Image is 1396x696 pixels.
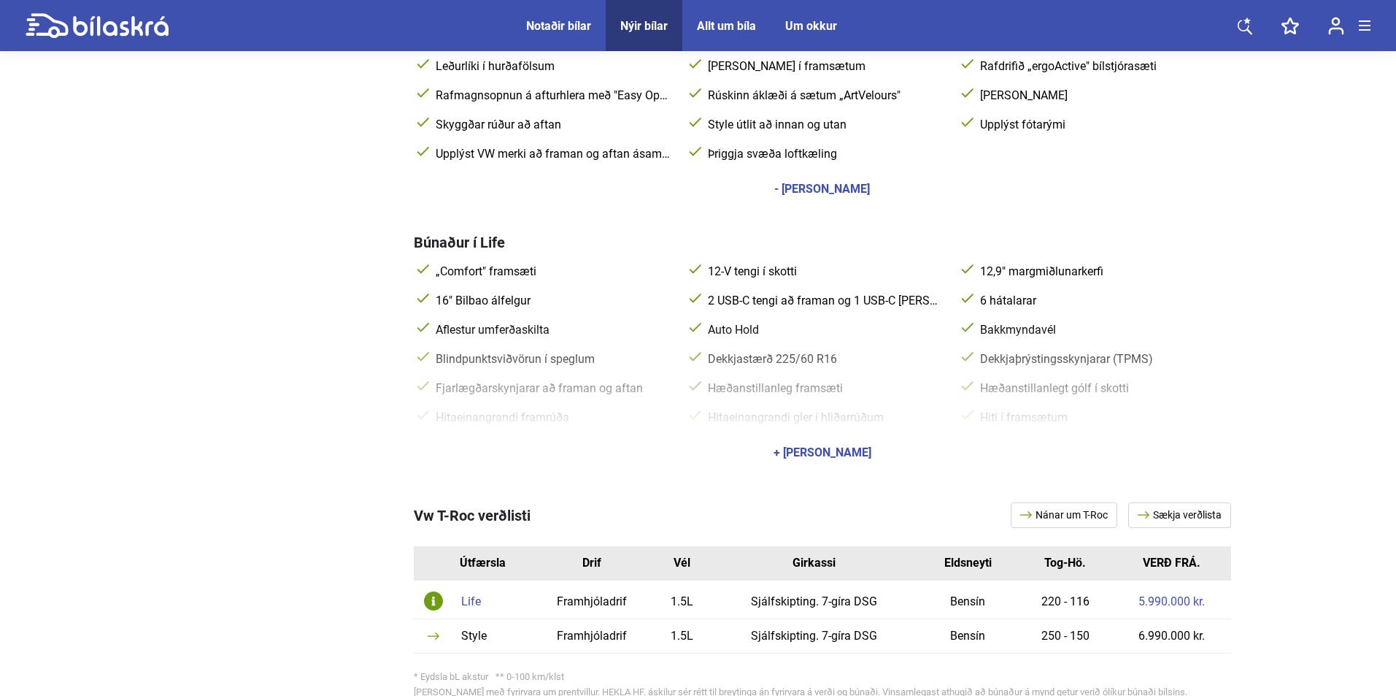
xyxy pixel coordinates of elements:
div: Tog-Hö. [1030,557,1101,569]
td: Bensín [917,619,1019,654]
span: [PERSON_NAME] í framsætum [705,59,944,74]
span: Style útlit að innan og utan [705,118,944,132]
div: Style [461,630,522,642]
img: info-icon.svg [424,592,443,611]
span: [PERSON_NAME] [977,88,1216,103]
td: Sjálfskipting. 7-gíra DSG [711,581,917,619]
span: Rafmagnsopnun á afturhlera með "Easy Open & Close" [433,88,671,103]
a: Notaðir bílar [526,19,591,33]
td: Bensín [917,581,1019,619]
div: Eldsneyti [928,557,1008,569]
a: Nýir bílar [620,19,668,33]
span: 16" Bilbao álfelgur [433,294,671,308]
span: „Comfort" framsæti [433,264,671,279]
span: Upplýst VW merki að framan og aftan ásamt LED rönd milli framljós [433,147,671,161]
span: Skyggðar rúður að aftan [433,118,671,132]
th: Id [414,546,454,581]
a: Um okkur [785,19,837,33]
span: Leðurlíki í hurðafölsum [433,59,671,74]
td: 220 - 116 [1019,581,1112,619]
div: - [PERSON_NAME] [774,183,870,195]
a: 6.990.000 kr. [1138,630,1205,642]
a: Nánar um T-Roc [1011,502,1117,528]
td: Sjálfskipting. 7-gíra DSG [711,619,917,654]
td: Framhjóladrif [530,581,654,619]
div: Útfærsla [460,557,530,569]
span: ** 0-100 km/klst [495,671,564,682]
td: 1.5L [654,581,711,619]
td: 250 - 150 [1019,619,1112,654]
span: Vw T-Roc verðlisti [414,507,531,524]
img: arrow.svg [428,632,439,640]
img: user-login.svg [1328,17,1344,35]
span: Þriggja svæða loftkæling [705,147,944,161]
a: Sækja verðlista [1128,502,1231,528]
div: Life [461,596,522,608]
div: Vél [665,557,700,569]
td: Framhjóladrif [530,619,654,654]
div: + [PERSON_NAME] [774,447,871,459]
a: 5.990.000 kr. [1138,596,1205,608]
span: 6 hátalarar [977,294,1216,308]
span: Rúskinn áklæði á sætum „ArtVelours" [705,88,944,103]
img: arrow.svg [1138,511,1153,519]
img: arrow.svg [1020,511,1036,519]
span: Rafdrifið „ergoActive" bílstjórasæti [977,59,1216,74]
a: Allt um bíla [697,19,756,33]
div: Girkassi [722,557,906,569]
span: 12-V tengi í skotti [705,264,944,279]
div: VERÐ FRÁ. [1123,557,1220,569]
span: 12,9" margmiðlunarkerfi [977,264,1216,279]
span: Upplýst fótarými [977,118,1216,132]
td: 1.5L [654,619,711,654]
div: Drif [541,557,643,569]
span: 2 USB-C tengi að framan og 1 USB-C [PERSON_NAME] á millistokk (allt að 60 W) [705,294,944,308]
div: * Eydsla bL akstur [414,672,1231,681]
span: Búnaður í Life [414,234,505,251]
